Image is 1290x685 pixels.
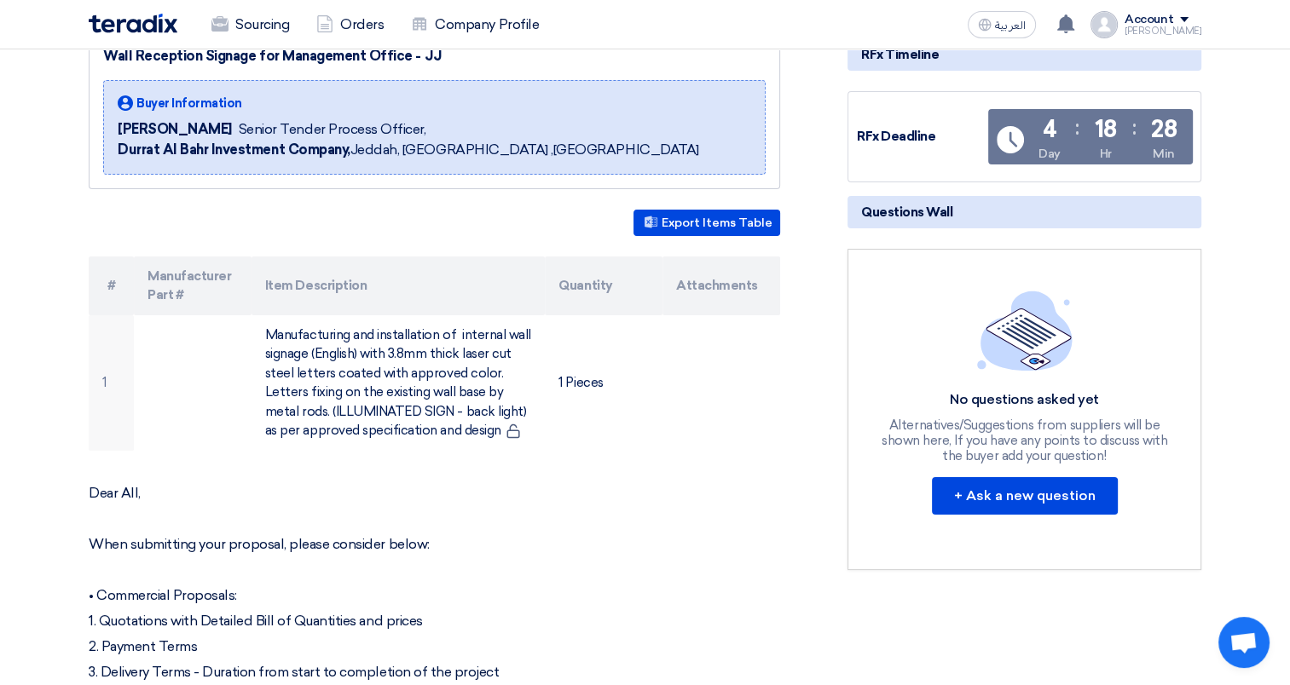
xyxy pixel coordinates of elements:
[633,210,780,236] button: Export Items Table
[89,613,780,630] p: 1. Quotations with Detailed Bill of Quantities and prices
[136,95,242,112] span: Buyer Information
[397,6,552,43] a: Company Profile
[995,20,1026,32] span: العربية
[1132,112,1137,143] div: :
[252,256,546,315] th: Item Description
[89,315,134,451] td: 1
[89,14,177,33] img: Teradix logo
[857,127,985,147] div: RFx Deadline
[545,315,662,451] td: 1 Pieces
[977,291,1073,371] img: empty_state_list.svg
[932,477,1118,515] button: + Ask a new question
[89,256,134,315] th: #
[847,38,1201,71] div: RFx Timeline
[252,315,546,451] td: Manufacturing and installation of internal wall signage (English) with 3.8mm thick laser cut stee...
[1100,145,1112,163] div: Hr
[662,256,780,315] th: Attachments
[1042,118,1056,141] div: 4
[118,119,232,140] span: [PERSON_NAME]
[89,664,780,681] p: 3. Delivery Terms - Duration from start to completion of the project
[239,119,426,140] span: Senior Tender Process Officer,
[89,638,780,655] p: 2. Payment Terms
[861,203,952,222] span: Questions Wall
[118,141,350,158] b: Durrat Al Bahr Investment Company,
[1090,11,1118,38] img: profile_test.png
[89,485,780,502] p: Dear All,
[1153,145,1175,163] div: Min
[545,256,662,315] th: Quantity
[1125,26,1201,36] div: [PERSON_NAME]
[1151,118,1177,141] div: 28
[1075,112,1079,143] div: :
[1038,145,1061,163] div: Day
[1125,13,1173,27] div: Account
[198,6,303,43] a: Sourcing
[89,587,780,604] p: • Commercial Proposals:
[303,6,397,43] a: Orders
[118,140,699,160] span: Jeddah, [GEOGRAPHIC_DATA] ,[GEOGRAPHIC_DATA]
[134,256,252,315] th: Manufacturer Part #
[880,417,1170,463] div: Alternatives/Suggestions from suppliers will be shown here, If you have any points to discuss wit...
[968,11,1036,38] button: العربية
[89,536,780,553] p: When submitting your proposal, please consider below:
[1218,617,1270,668] a: Open chat
[880,391,1170,409] div: No questions asked yet
[103,46,766,66] div: Wall Reception Signage for Management Office - JJ
[1095,118,1117,141] div: 18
